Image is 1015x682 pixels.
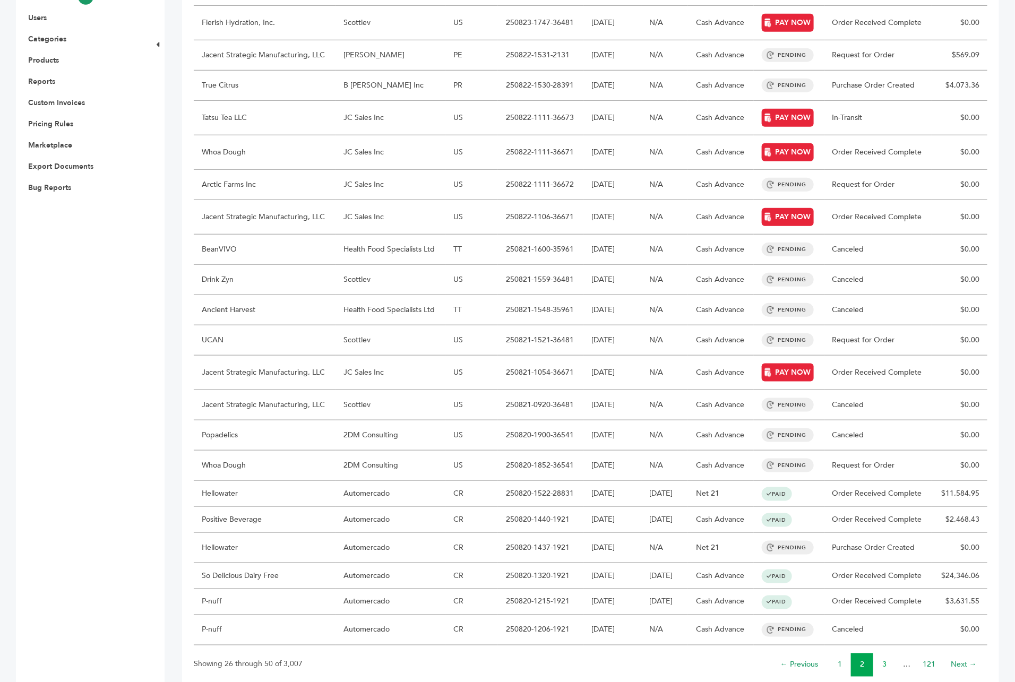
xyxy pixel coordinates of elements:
td: Cash Advance [688,563,754,589]
td: 250821-0920-36481 [498,390,583,420]
td: Positive Beverage [194,507,336,533]
a: Pricing Rules [28,119,73,129]
td: Order Received Complete [824,6,932,40]
td: $0.00 [932,533,987,563]
td: Order Received Complete [824,200,932,235]
td: Canceled [824,265,932,295]
td: [DATE] [583,563,641,589]
td: TT [445,295,498,325]
td: P-nuff [194,615,336,645]
td: N/A [641,235,688,265]
td: N/A [641,6,688,40]
td: Order Received Complete [824,481,932,507]
td: TT [445,235,498,265]
td: 250820-1437-1921 [498,533,583,563]
td: N/A [641,265,688,295]
td: Hellowater [194,533,336,563]
td: JC Sales Inc [336,200,445,235]
a: PAY NOW [762,208,814,226]
span: PENDING [762,398,814,412]
td: [DATE] [583,71,641,101]
td: US [445,420,498,451]
td: $0.00 [932,390,987,420]
td: 250821-1600-35961 [498,235,583,265]
td: 250822-1111-36671 [498,135,583,170]
td: [DATE] [583,265,641,295]
td: N/A [641,170,688,200]
td: $0.00 [932,451,987,481]
td: $0.00 [932,170,987,200]
td: CR [445,589,498,615]
td: N/A [641,390,688,420]
td: Automercado [336,589,445,615]
td: B [PERSON_NAME] Inc [336,71,445,101]
span: PENDING [762,623,814,637]
td: PR [445,71,498,101]
td: US [445,200,498,235]
td: 250822-1111-36672 [498,170,583,200]
td: $0.00 [932,101,987,135]
td: N/A [641,533,688,563]
td: $0.00 [932,135,987,170]
td: Cash Advance [688,170,754,200]
td: 250821-1559-36481 [498,265,583,295]
td: US [445,451,498,481]
td: Cash Advance [688,135,754,170]
a: Bug Reports [28,183,71,193]
a: Export Documents [28,161,93,171]
td: 250820-1206-1921 [498,615,583,645]
span: PENDING [762,303,814,317]
td: [DATE] [583,390,641,420]
td: Popadelics [194,420,336,451]
td: Jacent Strategic Manufacturing, LLC [194,390,336,420]
td: [PERSON_NAME] [336,40,445,71]
td: Cash Advance [688,101,754,135]
td: 250821-1054-36671 [498,356,583,390]
td: Canceled [824,390,932,420]
span: PENDING [762,243,814,256]
a: 3 [882,660,887,670]
td: CR [445,481,498,507]
a: Next → [951,660,977,670]
td: [DATE] [583,356,641,390]
td: Scottlev [336,6,445,40]
span: PENDING [762,273,814,287]
span: PENDING [762,459,814,472]
td: 250820-1320-1921 [498,563,583,589]
td: Request for Order [824,451,932,481]
td: Scottlev [336,265,445,295]
a: 121 [923,660,935,670]
td: Automercado [336,507,445,533]
td: PE [445,40,498,71]
td: Automercado [336,615,445,645]
td: [DATE] [583,533,641,563]
td: 250822-1111-36673 [498,101,583,135]
td: US [445,325,498,356]
td: BeanVIVO [194,235,336,265]
td: [DATE] [583,325,641,356]
td: Purchase Order Created [824,71,932,101]
td: 2DM Consulting [336,451,445,481]
td: Cash Advance [688,325,754,356]
td: [DATE] [641,507,688,533]
td: Cash Advance [688,6,754,40]
span: PENDING [762,48,814,62]
td: Order Received Complete [824,589,932,615]
td: [DATE] [583,589,641,615]
a: Users [28,13,47,23]
td: Net 21 [688,481,754,507]
td: US [445,170,498,200]
a: PAY NOW [762,109,814,127]
td: Automercado [336,533,445,563]
td: Cash Advance [688,356,754,390]
td: $0.00 [932,265,987,295]
a: Categories [28,34,66,44]
td: [DATE] [583,6,641,40]
td: [DATE] [583,451,641,481]
td: CR [445,563,498,589]
td: Tatsu Tea LLC [194,101,336,135]
td: Request for Order [824,325,932,356]
td: JC Sales Inc [336,101,445,135]
td: 250820-1215-1921 [498,589,583,615]
a: ← Previous [780,660,818,670]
